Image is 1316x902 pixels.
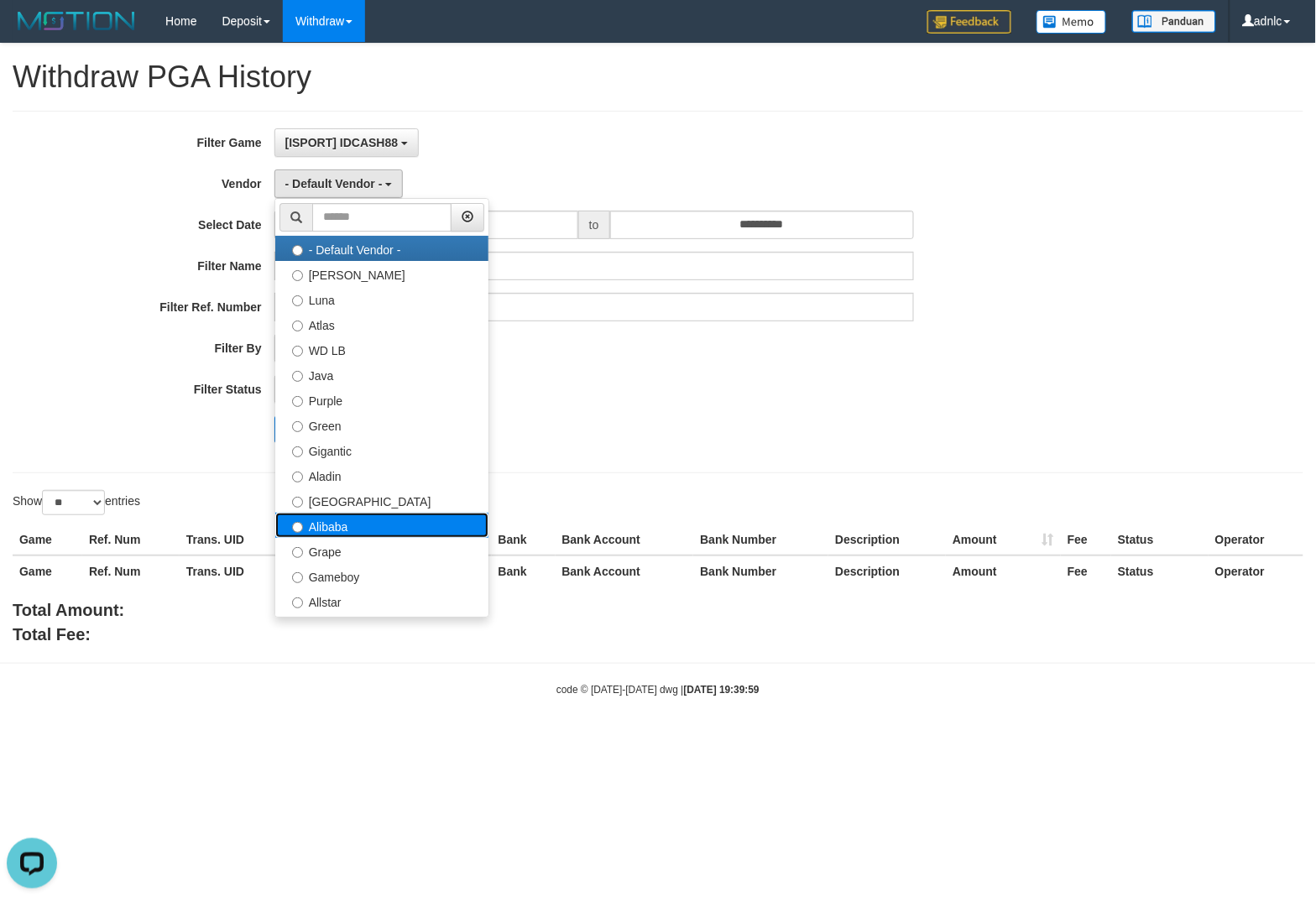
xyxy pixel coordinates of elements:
th: Bank Account [556,555,694,587]
th: Bank Number [693,524,828,555]
input: [GEOGRAPHIC_DATA] [292,497,303,508]
small: code © [DATE]-[DATE] dwg | [556,684,760,696]
label: Gigantic [275,437,488,462]
h1: Withdraw PGA History [13,60,1303,94]
label: WD LB [275,336,488,362]
label: Allstar [275,588,488,613]
span: - Default Vendor - [285,177,383,190]
input: Gameboy [292,572,303,583]
button: - Default Vendor - [274,169,404,198]
th: Fee [1061,524,1111,555]
input: - Default Vendor - [292,245,303,256]
th: Bank [492,555,556,587]
label: Show entries [13,490,140,515]
img: Feedback.jpg [927,10,1011,34]
img: Button%20Memo.svg [1037,10,1107,34]
label: [GEOGRAPHIC_DATA] [275,487,488,513]
th: Bank Number [693,555,828,587]
img: panduan.png [1132,10,1216,33]
th: Amount [946,555,1061,587]
button: Open LiveChat chat widget [7,7,57,57]
th: Fee [1061,555,1111,587]
input: Luna [292,295,303,306]
input: Green [292,421,303,432]
label: [PERSON_NAME] [275,261,488,286]
input: Allstar [292,597,303,608]
input: WD LB [292,346,303,357]
th: Bank Account [556,524,694,555]
input: Atlas [292,321,303,331]
th: Description [828,555,946,587]
label: Atlas [275,311,488,336]
label: - Default Vendor - [275,236,488,261]
input: Alibaba [292,522,303,533]
th: Trans. UID [180,524,287,555]
span: [ISPORT] IDCASH88 [285,136,399,149]
button: [ISPORT] IDCASH88 [274,128,419,157]
input: Java [292,371,303,382]
input: Gigantic [292,446,303,457]
th: Amount [946,524,1061,555]
img: MOTION_logo.png [13,8,140,34]
label: Purple [275,387,488,412]
label: Luna [275,286,488,311]
th: Description [828,524,946,555]
th: Bank [492,524,556,555]
label: Green [275,412,488,437]
input: [PERSON_NAME] [292,270,303,281]
th: Game [13,524,82,555]
input: Purple [292,396,303,407]
select: Showentries [42,490,105,515]
label: Aladin [275,462,488,487]
th: Operator [1209,524,1303,555]
input: Grape [292,547,303,558]
label: Gameboy [275,563,488,588]
th: Ref. Num [82,555,180,587]
span: to [578,211,610,239]
b: Total Fee: [13,625,91,644]
th: Trans. UID [180,555,287,587]
th: Status [1111,555,1209,587]
th: Ref. Num [82,524,180,555]
label: Java [275,362,488,387]
input: Aladin [292,472,303,482]
label: Alibaba [275,513,488,538]
b: Total Amount: [13,601,124,619]
label: Grape [275,538,488,563]
th: Game [13,555,82,587]
th: Operator [1209,555,1303,587]
th: Status [1111,524,1209,555]
strong: [DATE] 19:39:59 [684,684,760,696]
label: Xtr [275,613,488,639]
